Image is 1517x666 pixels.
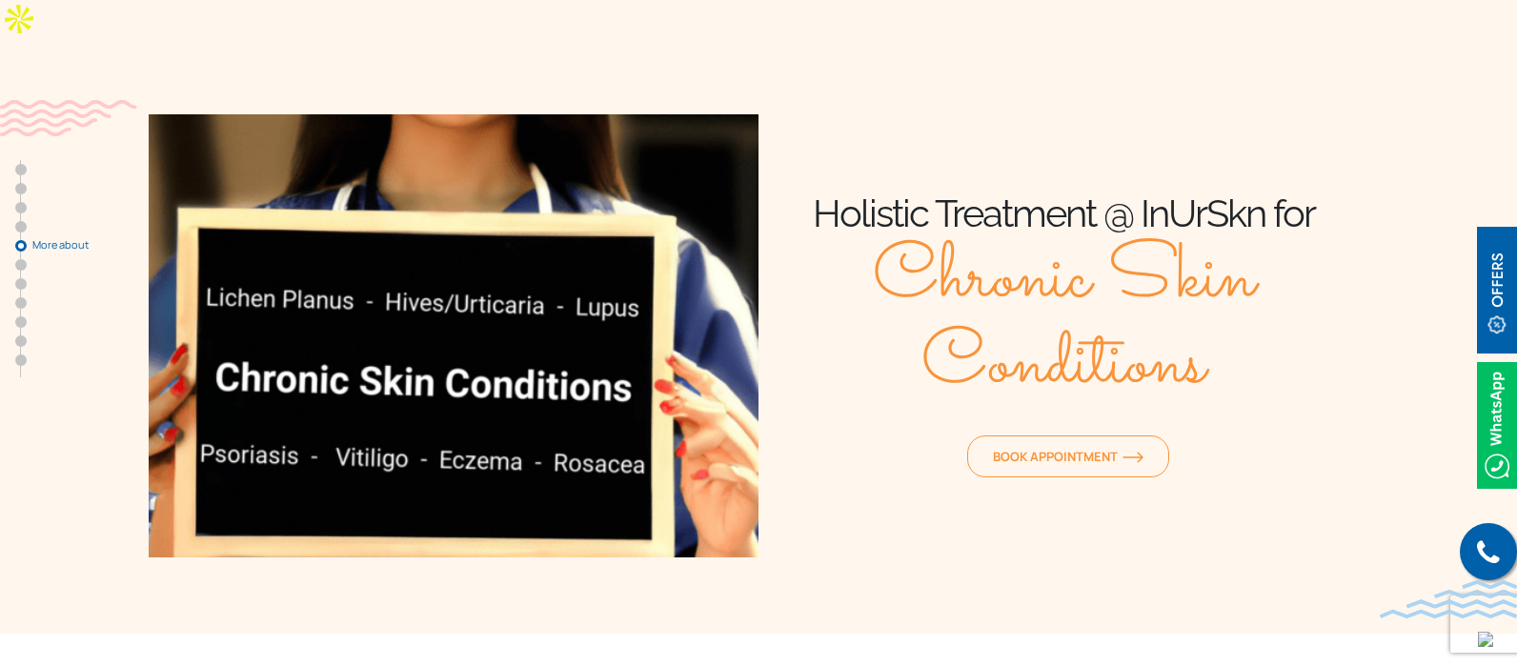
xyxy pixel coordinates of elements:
img: Whatsappicon [1477,362,1517,489]
img: up-blue-arrow.svg [1478,632,1493,647]
div: Holistic Treatment @ InUrSkn for [758,190,1368,237]
img: bluewave [1380,580,1517,618]
a: More about [15,240,27,252]
img: offerBt [1477,227,1517,353]
a: Book Appointmentorange-arrow [967,435,1169,477]
span: Book Appointment [993,448,1143,465]
img: orange-arrow [1123,452,1143,463]
h1: Chronic Skin Conditions [758,237,1368,409]
span: More about [32,239,128,251]
img: Banner Image [149,114,758,557]
a: Whatsappicon [1477,413,1517,434]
